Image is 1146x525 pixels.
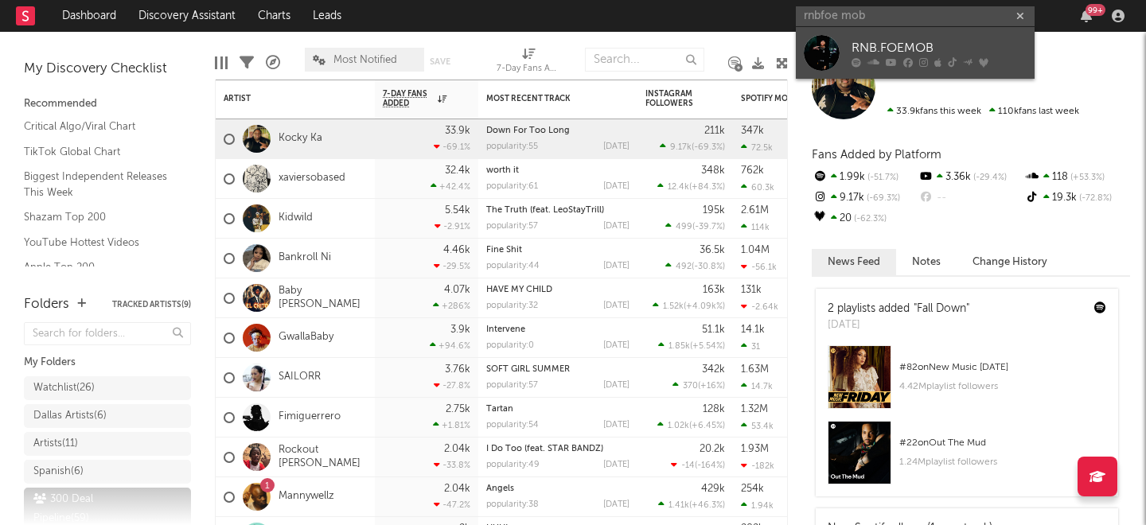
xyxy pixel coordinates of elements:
div: 1.24M playlist followers [899,453,1106,472]
a: Artists(11) [24,432,191,456]
div: 72.5k [741,142,773,153]
div: 762k [741,165,764,176]
span: 492 [676,262,692,271]
button: Save [430,57,450,66]
a: worth it [486,166,519,175]
span: 110k fans last week [887,107,1079,116]
a: "Fall Down" [914,303,969,314]
div: 3.76k [445,364,470,375]
div: ( ) [658,340,725,351]
span: -51.7 % [865,173,898,182]
a: Watchlist(26) [24,376,191,400]
div: [DATE] [603,500,630,509]
span: Most Notified [333,55,397,65]
a: Bankroll Ni [279,251,331,265]
div: 163k [703,285,725,295]
div: Dallas Artists ( 6 ) [33,406,107,426]
a: Angels [486,484,514,493]
span: +6.45 % [692,422,723,430]
div: Most Recent Track [486,94,606,103]
div: Recommended [24,95,191,114]
div: ( ) [665,221,725,231]
div: [DATE] [603,381,630,390]
span: +46.3 % [692,501,723,510]
div: A&R Pipeline [266,40,280,86]
div: 20 [812,208,918,229]
span: 7-Day Fans Added [383,89,434,108]
div: -69.1 % [434,142,470,152]
div: -27.8 % [434,380,470,391]
div: 5.54k [445,205,470,216]
a: RNB.FOEMOB [796,27,1035,79]
div: 114k [741,222,770,232]
div: 2.04k [444,444,470,454]
span: 370 [683,382,698,391]
div: # 22 on Out The Mud [899,434,1106,453]
a: Baby [PERSON_NAME] [279,285,367,312]
div: 347k [741,126,764,136]
div: RNB.FOEMOB [852,38,1027,57]
div: Folders [24,295,69,314]
span: +16 % [700,382,723,391]
div: 3.36k [918,167,1023,188]
div: HAVE MY CHILD [486,286,630,294]
div: ( ) [658,500,725,510]
div: [DATE] [603,461,630,469]
div: 254k [741,484,764,494]
div: [DATE] [603,222,630,231]
a: Tartan [486,405,513,414]
div: popularity: 55 [486,142,538,151]
a: #22onOut The Mud1.24Mplaylist followers [816,421,1118,496]
a: HAVE MY CHILD [486,286,552,294]
div: +286 % [433,301,470,311]
div: worth it [486,166,630,175]
a: Biggest Independent Releases This Week [24,168,175,200]
div: [DATE] [603,262,630,270]
span: -69.3 % [694,143,723,152]
div: popularity: 54 [486,421,539,430]
div: # 82 on New Music [DATE] [899,358,1106,377]
span: +4.09k % [686,302,723,311]
a: TikTok Global Chart [24,143,175,161]
div: Artist [224,94,343,103]
a: Intervene [486,325,525,334]
div: [DATE] [603,182,630,191]
div: Fine Shit [486,246,630,255]
div: ( ) [665,261,725,271]
div: popularity: 44 [486,262,540,270]
a: SOFT GIRL SUMMER [486,365,570,374]
a: Fimiguerrero [279,410,341,424]
a: Apple Top 200 [24,259,175,276]
div: 4.07k [444,285,470,295]
div: -56.1k [741,262,777,272]
div: 128k [703,404,725,414]
div: 19.3k [1024,188,1130,208]
div: -182k [741,461,774,471]
div: Watchlist ( 26 ) [33,379,95,398]
div: 2 playlists added [828,301,969,317]
button: Change History [957,249,1063,275]
div: I Do Too (feat. STAR BANDZ) [486,445,630,453]
a: YouTube Hottest Videos [24,234,175,251]
span: 9.17k [670,143,692,152]
input: Search for artists [796,6,1035,26]
div: Down For Too Long [486,126,630,135]
span: 12.4k [668,183,689,192]
a: Dallas Artists(6) [24,404,191,428]
div: Intervene [486,325,630,334]
span: -62.3 % [852,215,887,224]
div: 36.5k [700,245,725,255]
div: +1.81 % [433,420,470,430]
div: 348k [701,165,725,176]
div: popularity: 0 [486,341,534,350]
div: [DATE] [603,341,630,350]
a: Kidwild [279,212,313,225]
div: 4.42M playlist followers [899,377,1106,396]
div: Angels [486,484,630,493]
a: I Do Too (feat. STAR BANDZ) [486,445,603,453]
div: popularity: 32 [486,301,538,310]
div: 14.7k [741,381,773,391]
div: [DATE] [603,421,630,430]
div: 99 + [1086,4,1105,16]
a: Critical Algo/Viral Chart [24,118,175,135]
